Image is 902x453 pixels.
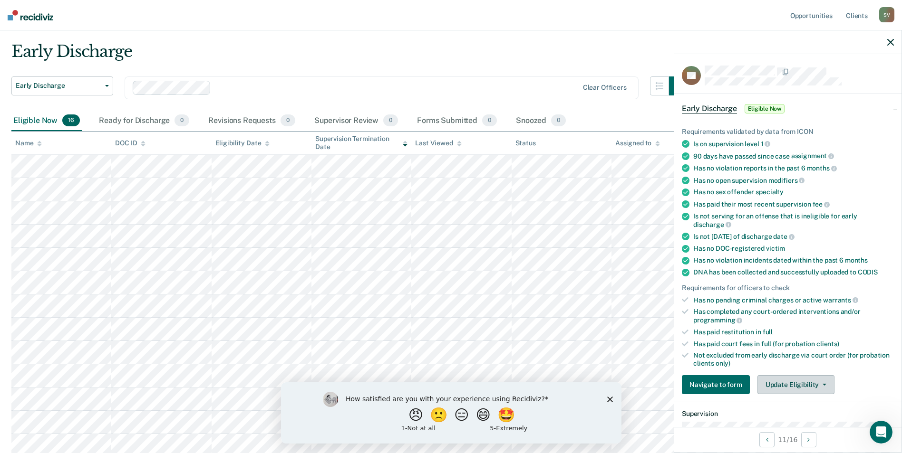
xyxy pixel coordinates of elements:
[175,114,189,127] span: 0
[766,245,785,252] span: victim
[759,432,775,447] button: Previous Opportunity
[693,245,894,253] div: Has no DOC-registered
[693,340,894,348] div: Has paid court fees in full (for probation
[415,139,461,147] div: Last Viewed
[693,164,894,172] div: Has no violation reports in the past 6
[674,427,902,452] div: 11 / 16
[693,256,894,264] div: Has no violation incidents dated within the past 6
[773,233,794,240] span: date
[693,268,894,276] div: DNA has been collected and successfully uploaded to
[312,111,400,132] div: Supervisor Review
[693,176,894,185] div: Has no open supervision
[682,375,754,394] a: Navigate to form
[583,84,627,92] div: Clear officers
[415,111,499,132] div: Forms Submitted
[383,114,398,127] span: 0
[693,308,894,324] div: Has completed any court-ordered interventions and/or
[716,359,730,367] span: only)
[756,188,784,196] span: specialty
[514,111,568,132] div: Snoozed
[807,164,837,172] span: months
[858,268,878,276] span: CODIS
[693,232,894,241] div: Is not [DATE] of discharge
[768,177,805,184] span: modifiers
[693,152,894,160] div: 90 days have passed since case
[62,114,80,127] span: 16
[693,188,894,196] div: Has no sex offender
[693,328,894,336] div: Has paid restitution in
[682,375,750,394] button: Navigate to form
[281,114,295,127] span: 0
[791,152,834,160] span: assignment
[801,432,816,447] button: Next Opportunity
[97,111,191,132] div: Ready for Discharge
[674,94,902,124] div: Early DischargeEligible Now
[482,114,497,127] span: 0
[813,200,830,208] span: fee
[761,140,771,148] span: 1
[693,316,742,324] span: programming
[870,421,892,444] iframe: Intercom live chat
[693,351,894,368] div: Not excluded from early discharge via court order (for probation clients
[693,296,894,304] div: Has no pending criminal charges or active
[16,82,101,90] span: Early Discharge
[682,128,894,136] div: Requirements validated by data from ICON
[682,104,737,113] span: Early Discharge
[315,135,407,151] div: Supervision Termination Date
[15,139,42,147] div: Name
[693,200,894,208] div: Has paid their most recent supervision
[763,328,773,336] span: full
[115,139,145,147] div: DOC ID
[206,111,297,132] div: Revisions Requests
[682,284,894,292] div: Requirements for officers to check
[757,375,834,394] button: Update Eligibility
[845,256,868,264] span: months
[745,104,785,113] span: Eligible Now
[693,212,894,228] div: Is not serving for an offense that is ineligible for early
[551,114,566,127] span: 0
[693,221,731,228] span: discharge
[215,139,270,147] div: Eligibility Date
[11,42,688,69] div: Early Discharge
[11,111,82,132] div: Eligible Now
[823,296,858,304] span: warrants
[515,139,536,147] div: Status
[682,410,894,418] dt: Supervision
[8,10,53,20] img: Recidiviz
[615,139,660,147] div: Assigned to
[879,7,894,22] div: S V
[816,340,839,348] span: clients)
[281,382,621,444] iframe: Survey by Kim from Recidiviz
[693,140,894,148] div: Is on supervision level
